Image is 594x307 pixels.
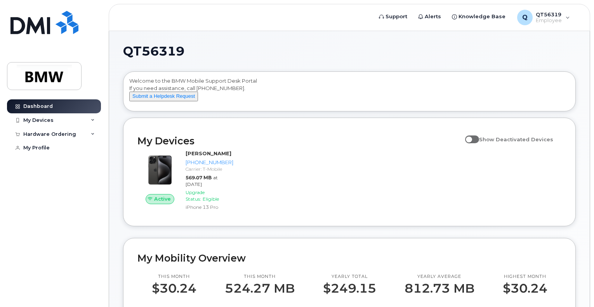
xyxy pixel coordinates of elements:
span: Show Deactivated Devices [479,136,553,142]
input: Show Deactivated Devices [465,132,471,138]
p: $249.15 [323,281,376,295]
div: Welcome to the BMW Mobile Support Desk Portal If you need assistance, call [PHONE_NUMBER]. [129,77,570,108]
p: Yearly total [323,274,376,280]
div: [PHONE_NUMBER] [186,159,233,166]
strong: [PERSON_NAME] [186,150,231,156]
p: Yearly average [405,274,474,280]
p: $30.24 [152,281,196,295]
p: $30.24 [503,281,547,295]
span: Active [154,195,171,203]
p: This month [225,274,295,280]
h2: My Devices [137,135,461,147]
p: Highest month [503,274,547,280]
div: Carrier: T-Mobile [186,166,233,172]
button: Submit a Helpdesk Request [129,92,198,101]
span: QT56319 [123,45,184,57]
img: iPhone_15_Pro_Black.png [144,154,176,186]
div: iPhone 13 Pro [186,204,233,210]
a: Active[PERSON_NAME][PHONE_NUMBER]Carrier: T-Mobile569.07 MBat [DATE]Upgrade Status:EligibleiPhone... [137,150,236,212]
span: Eligible [203,196,219,202]
a: Submit a Helpdesk Request [129,93,198,99]
span: 569.07 MB [186,175,212,180]
span: at [DATE] [186,175,218,187]
p: 524.27 MB [225,281,295,295]
h2: My Mobility Overview [137,252,561,264]
p: 812.73 MB [405,281,474,295]
p: This month [152,274,196,280]
span: Upgrade Status: [186,189,205,202]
